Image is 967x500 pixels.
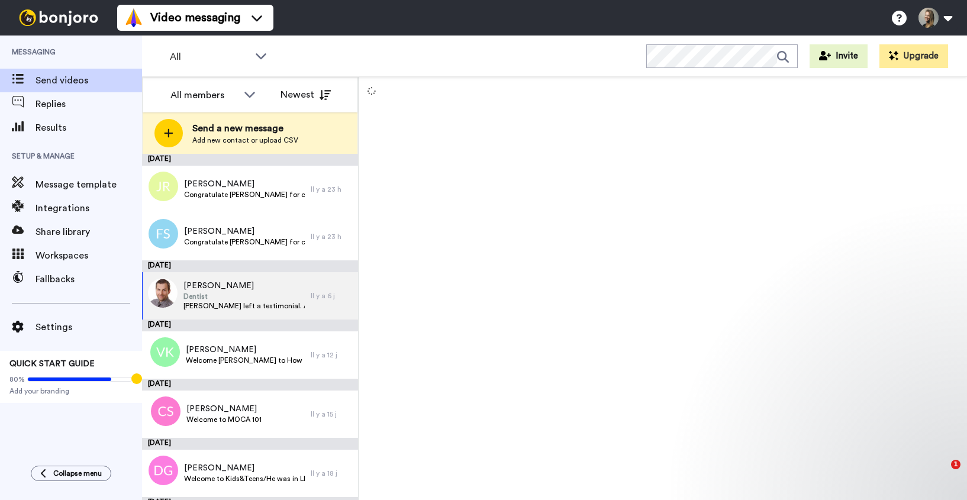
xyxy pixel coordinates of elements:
span: [PERSON_NAME] left a testimonial. As discussed, could you leave him a personal message and take a... [183,301,305,311]
span: Add your branding [9,386,133,396]
div: [DATE] [142,260,358,272]
div: Tooltip anchor [131,373,142,384]
div: [DATE] [142,379,358,391]
span: Integrations [36,201,142,215]
span: Settings [36,320,142,334]
span: Message template [36,178,142,192]
span: 80% [9,375,25,384]
span: Congratulate [PERSON_NAME] for completing CLEAr Discovery Package. He had free access through the... [184,190,305,199]
button: Invite [810,44,868,68]
div: Il y a 23 h [311,232,352,241]
span: Fallbacks [36,272,142,286]
span: Collapse menu [53,469,102,478]
button: Collapse menu [31,466,111,481]
img: fs.png [149,219,178,249]
span: Welcome to MOCA 101 [186,415,262,424]
div: [DATE] [142,154,358,166]
button: Upgrade [879,44,948,68]
img: bj-logo-header-white.svg [14,9,103,26]
img: vm-color.svg [124,8,143,27]
div: [DATE] [142,438,358,450]
span: [PERSON_NAME] [184,178,305,190]
span: [PERSON_NAME] [184,225,305,237]
button: Newest [272,83,340,107]
img: dg.png [149,456,178,485]
iframe: Intercom live chat [927,460,955,488]
img: 1b0d6aba-7954-4320-b75f-edb8495f53b2.jpg [148,278,178,308]
div: Il y a 6 j [311,291,352,301]
span: Welcome to Kids&Teens/He was in LIVE: Principes des aligneurs transparents - [GEOGRAPHIC_DATA]: N... [184,474,305,483]
span: QUICK START GUIDE [9,360,95,368]
div: Il y a 23 h [311,185,352,194]
span: All [170,50,249,64]
span: Send a new message [192,121,298,136]
span: [PERSON_NAME] [184,462,305,474]
span: Add new contact or upload CSV [192,136,298,145]
span: Replies [36,97,142,111]
span: 1 [951,460,960,469]
img: jr.png [149,172,178,201]
div: [DATE] [142,320,358,331]
div: All members [170,88,238,102]
span: Video messaging [150,9,240,26]
img: vk.png [150,337,180,367]
span: Welcome [PERSON_NAME] to How to use Elastics [186,356,305,365]
span: Workspaces [36,249,142,263]
span: Send videos [36,73,142,88]
div: Il y a 12 j [311,350,352,360]
span: [PERSON_NAME] [183,280,305,292]
div: Il y a 18 j [311,469,352,478]
span: Share library [36,225,142,239]
div: Il y a 15 j [311,409,352,419]
span: [PERSON_NAME] [186,344,305,356]
span: [PERSON_NAME] [186,403,262,415]
span: Dentist [183,292,305,301]
img: cs.png [151,396,180,426]
span: Congratulate [PERSON_NAME] for completing MOCA 101. She started in February. Remind her about Q&A... [184,237,305,247]
span: Results [36,121,142,135]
